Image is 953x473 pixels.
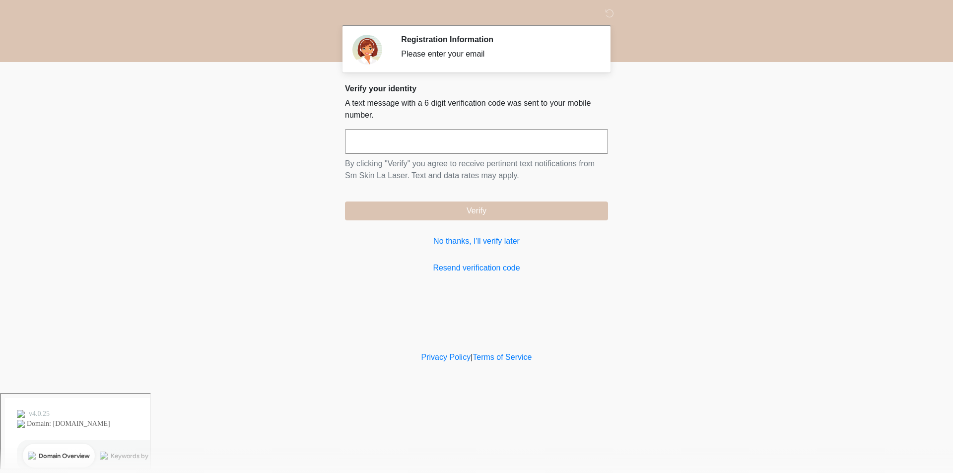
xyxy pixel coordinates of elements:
img: tab_domain_overview_orange.svg [27,58,35,66]
div: v 4.0.25 [28,16,49,24]
div: Keywords by Traffic [110,59,167,65]
div: Domain: [DOMAIN_NAME] [26,26,109,34]
img: logo_orange.svg [16,16,24,24]
a: Privacy Policy [421,353,471,361]
img: Sm Skin La Laser Logo [335,7,348,20]
a: Resend verification code [345,262,608,274]
img: Agent Avatar [352,35,382,65]
img: website_grey.svg [16,26,24,34]
button: Verify [345,202,608,220]
h2: Verify your identity [345,84,608,93]
a: | [471,353,473,361]
div: Domain Overview [38,59,89,65]
p: By clicking "Verify" you agree to receive pertinent text notifications from Sm Skin La Laser. Tex... [345,158,608,182]
a: No thanks, I'll verify later [345,235,608,247]
img: tab_keywords_by_traffic_grey.svg [99,58,107,66]
h2: Registration Information [401,35,593,44]
div: Please enter your email [401,48,593,60]
p: A text message with a 6 digit verification code was sent to your mobile number. [345,97,608,121]
a: Terms of Service [473,353,532,361]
